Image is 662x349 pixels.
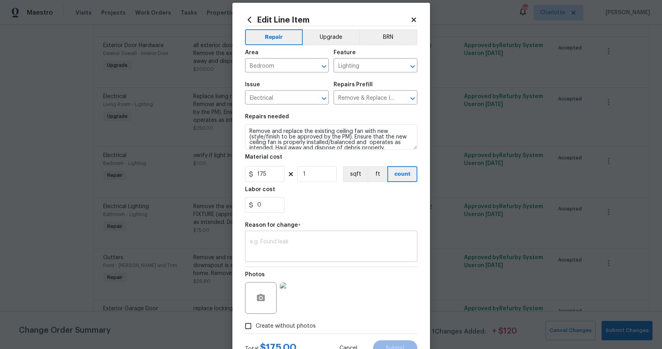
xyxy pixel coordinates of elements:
[359,29,417,45] button: BRN
[334,82,373,87] h5: Repairs Prefill
[245,124,417,150] textarea: Remove and replace the existing ceiling fan with new (style/finish to be approved by the PM). Ens...
[245,187,275,192] h5: Labor cost
[319,61,330,72] button: Open
[245,50,258,55] h5: Area
[387,166,417,182] button: count
[245,154,282,160] h5: Material cost
[407,93,418,104] button: Open
[319,93,330,104] button: Open
[303,29,359,45] button: Upgrade
[334,50,356,55] h5: Feature
[245,82,260,87] h5: Issue
[407,61,418,72] button: Open
[245,29,303,45] button: Repair
[245,15,410,24] h2: Edit Line Item
[368,166,387,182] button: ft
[343,166,368,182] button: sqft
[256,322,316,330] span: Create without photos
[245,114,289,119] h5: Repairs needed
[245,222,298,228] h5: Reason for change
[245,272,265,277] h5: Photos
